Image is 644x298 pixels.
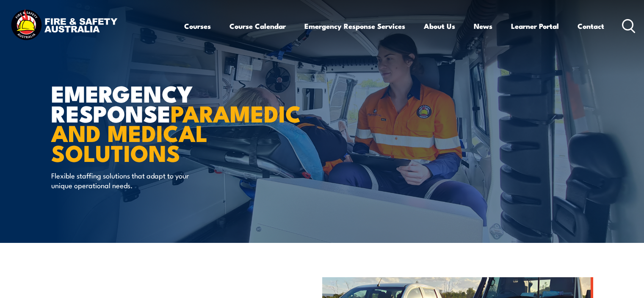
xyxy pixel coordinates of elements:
[51,170,206,190] p: Flexible staffing solutions that adapt to your unique operational needs.
[184,15,211,37] a: Courses
[229,15,286,37] a: Course Calendar
[474,15,492,37] a: News
[578,15,604,37] a: Contact
[424,15,455,37] a: About Us
[304,15,405,37] a: Emergency Response Services
[511,15,559,37] a: Learner Portal
[51,95,301,170] strong: PARAMEDIC AND MEDICAL SOLUTIONS
[51,83,260,162] h1: EMERGENCY RESPONSE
